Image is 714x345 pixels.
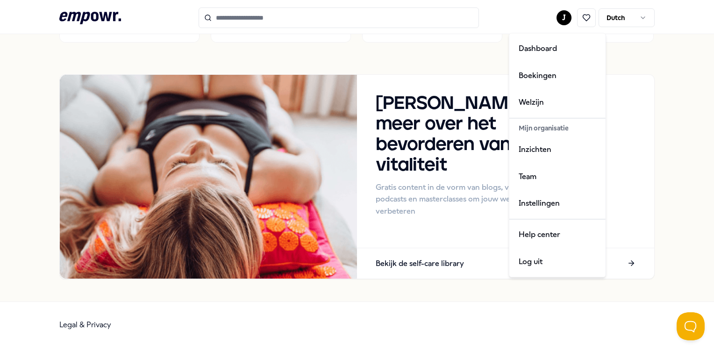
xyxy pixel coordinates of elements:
[511,163,604,190] a: Team
[511,120,604,136] div: Mijn organisatie
[511,248,604,275] div: Log uit
[511,89,604,116] a: Welzijn
[511,190,604,217] a: Instellingen
[511,221,604,248] a: Help center
[511,137,604,164] a: Inzichten
[511,62,604,89] a: Boekingen
[509,33,606,277] div: J
[511,35,604,62] a: Dashboard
